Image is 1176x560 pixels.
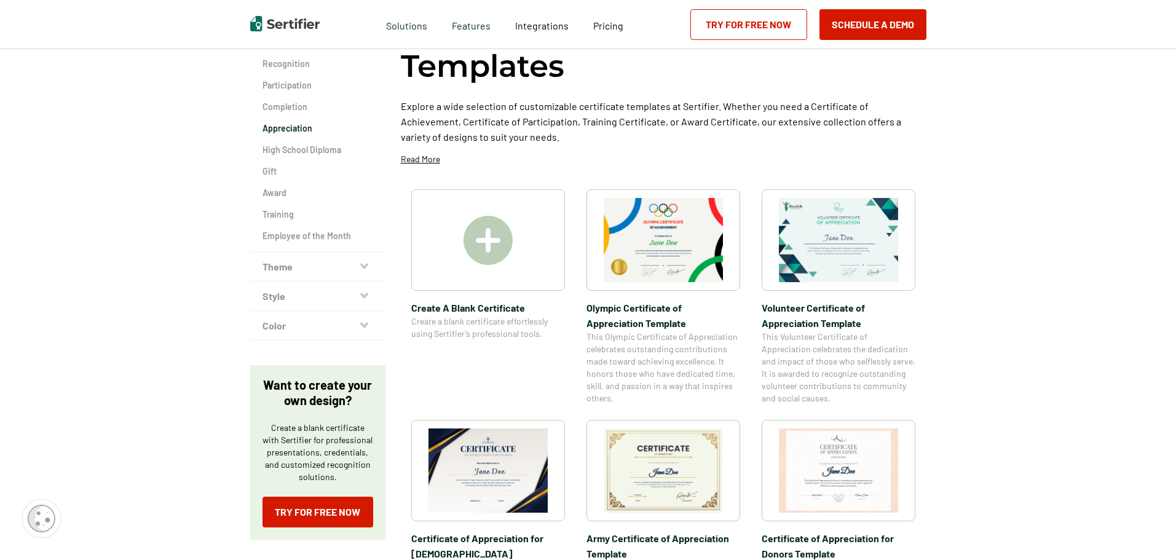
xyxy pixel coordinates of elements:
[593,20,623,31] span: Pricing
[262,497,373,527] a: Try for Free Now
[452,17,491,32] span: Features
[250,36,385,252] div: Category
[250,16,320,31] img: Sertifier | Digital Credentialing Platform
[262,230,373,242] a: Employee of the Month
[779,428,898,513] img: Certificate of Appreciation for Donors​ Template
[1115,501,1176,560] iframe: Chat Widget
[401,98,926,144] p: Explore a wide selection of customizable certificate templates at Sertifier. Whether you need a C...
[428,428,548,513] img: Certificate of Appreciation for Church​
[250,282,385,311] button: Style
[250,311,385,341] button: Color
[464,216,513,265] img: Create A Blank Certificate
[586,300,740,331] span: Olympic Certificate of Appreciation​ Template
[819,9,926,40] button: Schedule a Demo
[262,122,373,135] a: Appreciation
[262,165,373,178] a: Gift
[515,17,569,32] a: Integrations
[250,252,385,282] button: Theme
[779,198,898,282] img: Volunteer Certificate of Appreciation Template
[262,187,373,199] a: Award
[586,331,740,404] span: This Olympic Certificate of Appreciation celebrates outstanding contributions made toward achievi...
[762,189,915,404] a: Volunteer Certificate of Appreciation TemplateVolunteer Certificate of Appreciation TemplateThis ...
[28,505,55,532] img: Cookie Popup Icon
[515,20,569,31] span: Integrations
[262,58,373,70] a: Recognition
[401,153,440,165] p: Read More
[262,79,373,92] a: Participation
[604,428,723,513] img: Army Certificate of Appreciation​ Template
[762,300,915,331] span: Volunteer Certificate of Appreciation Template
[593,17,623,32] a: Pricing
[604,198,723,282] img: Olympic Certificate of Appreciation​ Template
[586,189,740,404] a: Olympic Certificate of Appreciation​ TemplateOlympic Certificate of Appreciation​ TemplateThis Ol...
[262,101,373,113] a: Completion
[690,9,807,40] a: Try for Free Now
[262,208,373,221] a: Training
[386,17,427,32] span: Solutions
[262,422,373,483] p: Create a blank certificate with Sertifier for professional presentations, credentials, and custom...
[262,377,373,408] p: Want to create your own design?
[411,300,565,315] span: Create A Blank Certificate
[411,315,565,340] span: Create a blank certificate effortlessly using Sertifier’s professional tools.
[762,331,915,404] span: This Volunteer Certificate of Appreciation celebrates the dedication and impact of those who self...
[262,144,373,156] a: High School Diploma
